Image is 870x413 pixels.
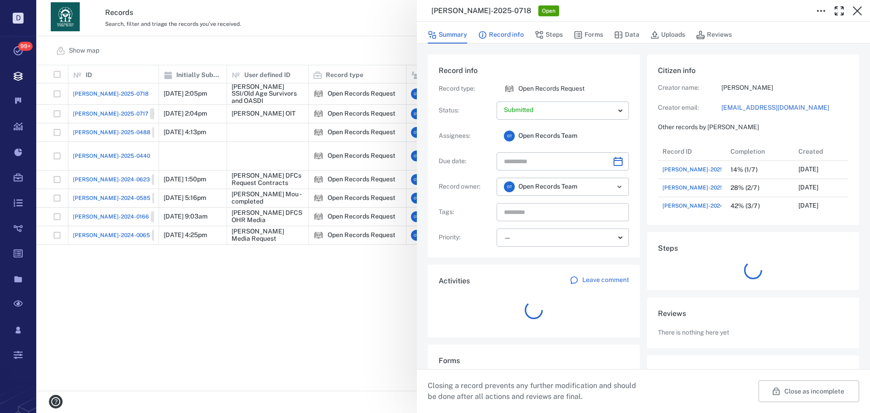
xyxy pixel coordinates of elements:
[848,2,866,20] button: Close
[798,201,818,210] p: [DATE]
[431,5,531,16] h3: [PERSON_NAME]-2025-0718
[439,233,493,242] p: Priority :
[428,345,640,408] div: FormsRecords Request FormView form in the stepMail formPrint form
[428,380,643,402] p: Closing a record prevents any further modification and should be done after all actions and revie...
[582,276,629,285] p: Leave comment
[730,139,765,164] div: Completion
[428,54,640,265] div: Record infoRecord type:icon Open Records RequestOpen Records RequestStatus:Assignees:OTOpen Recor...
[613,180,626,193] button: Open
[658,65,848,76] h6: Citizen info
[439,355,629,366] h6: Forms
[730,166,758,173] div: 14% (1/7)
[439,276,470,287] h6: Activities
[478,26,524,44] button: Record info
[504,181,515,192] div: O T
[504,131,515,141] div: O T
[650,26,685,44] button: Uploads
[439,157,493,166] p: Due date :
[518,182,577,191] span: Open Records Team
[730,203,760,209] div: 42% (3/7)
[614,26,639,44] button: Data
[647,297,859,355] div: ReviewsThere is nothing here yet
[658,142,726,160] div: Record ID
[662,165,738,174] a: [PERSON_NAME]-2025-0718
[798,139,823,164] div: Created
[439,208,493,217] p: Tags :
[439,84,493,93] p: Record type :
[730,185,759,191] div: 28% (2/7)
[658,243,848,254] h6: Steps
[20,6,39,15] span: Help
[570,276,629,287] a: Leave comment
[428,26,467,44] button: Summary
[574,26,603,44] button: Forms
[759,380,859,402] button: Close as incomplete
[658,308,848,319] h6: Reviews
[658,123,848,132] p: Other records by [PERSON_NAME]
[647,54,859,232] div: Citizen infoCreator name:[PERSON_NAME]Creator email:[EMAIL_ADDRESS][DOMAIN_NAME]Other records by ...
[658,83,721,92] p: Creator name:
[798,183,818,192] p: [DATE]
[518,131,577,141] span: Open Records Team
[13,13,24,24] p: D
[798,165,818,174] p: [DATE]
[721,103,848,112] a: [EMAIL_ADDRESS][DOMAIN_NAME]
[812,2,830,20] button: Toggle to Edit Boxes
[696,26,732,44] button: Reviews
[439,131,493,141] p: Assignees :
[662,182,764,193] a: [PERSON_NAME]-2025-0717
[662,202,739,210] span: [PERSON_NAME]-2024-0623
[794,142,862,160] div: Created
[662,184,738,192] span: [PERSON_NAME]-2025-0717
[504,106,614,115] p: Submitted
[439,65,629,76] h6: Record info
[609,152,627,170] button: Choose date
[647,232,859,297] div: Steps
[662,139,692,164] div: Record ID
[439,106,493,115] p: Status :
[540,7,557,15] span: Open
[535,26,563,44] button: Steps
[428,265,640,345] div: ActivitiesLeave comment
[658,328,729,337] p: There is nothing here yet
[721,83,848,92] p: [PERSON_NAME]
[439,182,493,191] p: Record owner :
[504,83,515,94] div: Open Records Request
[504,83,515,94] img: icon Open Records Request
[658,103,721,112] p: Creator email:
[830,2,848,20] button: Toggle Fullscreen
[662,200,766,211] a: [PERSON_NAME]-2024-0623
[18,42,33,51] span: 99+
[504,233,614,243] div: —
[518,84,585,93] p: Open Records Request
[726,142,794,160] div: Completion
